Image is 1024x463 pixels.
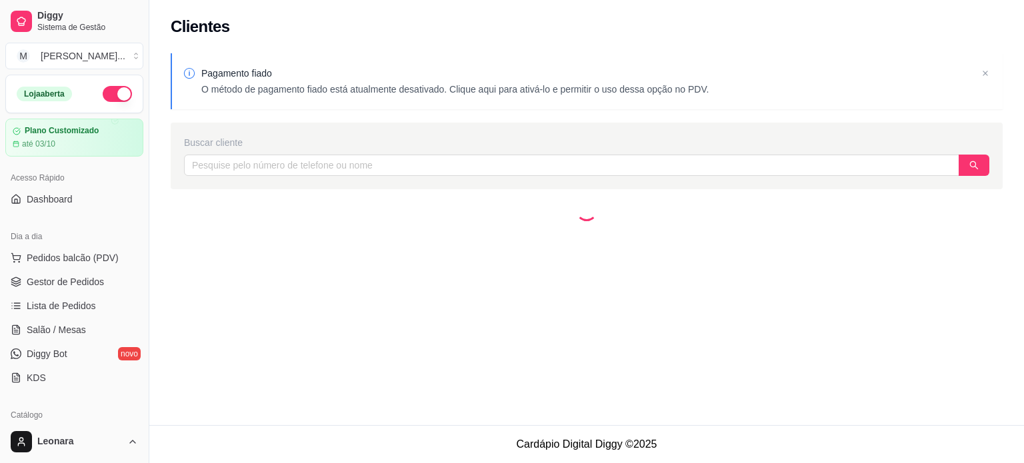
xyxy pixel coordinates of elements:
span: M [17,49,30,63]
span: Gestor de Pedidos [27,275,104,288]
footer: Cardápio Digital Diggy © 2025 [149,425,1024,463]
div: Buscar cliente [184,136,989,149]
div: Acesso Rápido [5,167,143,189]
div: Loading [576,200,597,221]
a: Gestor de Pedidos [5,271,143,292]
a: Dashboard [5,189,143,210]
div: [PERSON_NAME] ... [41,49,125,63]
div: Catálogo [5,404,143,426]
button: Select a team [5,43,143,69]
a: Lista de Pedidos [5,295,143,316]
span: Pedidos balcão (PDV) [27,251,119,264]
div: Dia a dia [5,226,143,247]
span: search [969,161,979,170]
a: Plano Customizadoaté 03/10 [5,119,143,157]
button: Alterar Status [103,86,132,102]
a: DiggySistema de Gestão [5,5,143,37]
article: Plano Customizado [25,126,99,136]
button: Pedidos balcão (PDV) [5,247,143,268]
span: Diggy [37,10,138,22]
span: Diggy Bot [27,347,67,360]
h2: Clientes [171,16,230,37]
a: Salão / Mesas [5,319,143,340]
a: KDS [5,367,143,388]
span: Leonara [37,436,122,448]
span: Lista de Pedidos [27,299,96,312]
div: Loja aberta [17,87,72,101]
a: Diggy Botnovo [5,343,143,364]
span: KDS [27,371,46,384]
span: Salão / Mesas [27,323,86,336]
p: Pagamento fiado [201,67,709,80]
input: Pesquise pelo número de telefone ou nome [184,155,959,176]
span: Dashboard [27,193,73,206]
button: Leonara [5,426,143,458]
p: O método de pagamento fiado está atualmente desativado. Clique aqui para ativá-lo e permitir o us... [201,83,709,96]
article: até 03/10 [22,139,55,149]
span: Sistema de Gestão [37,22,138,33]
